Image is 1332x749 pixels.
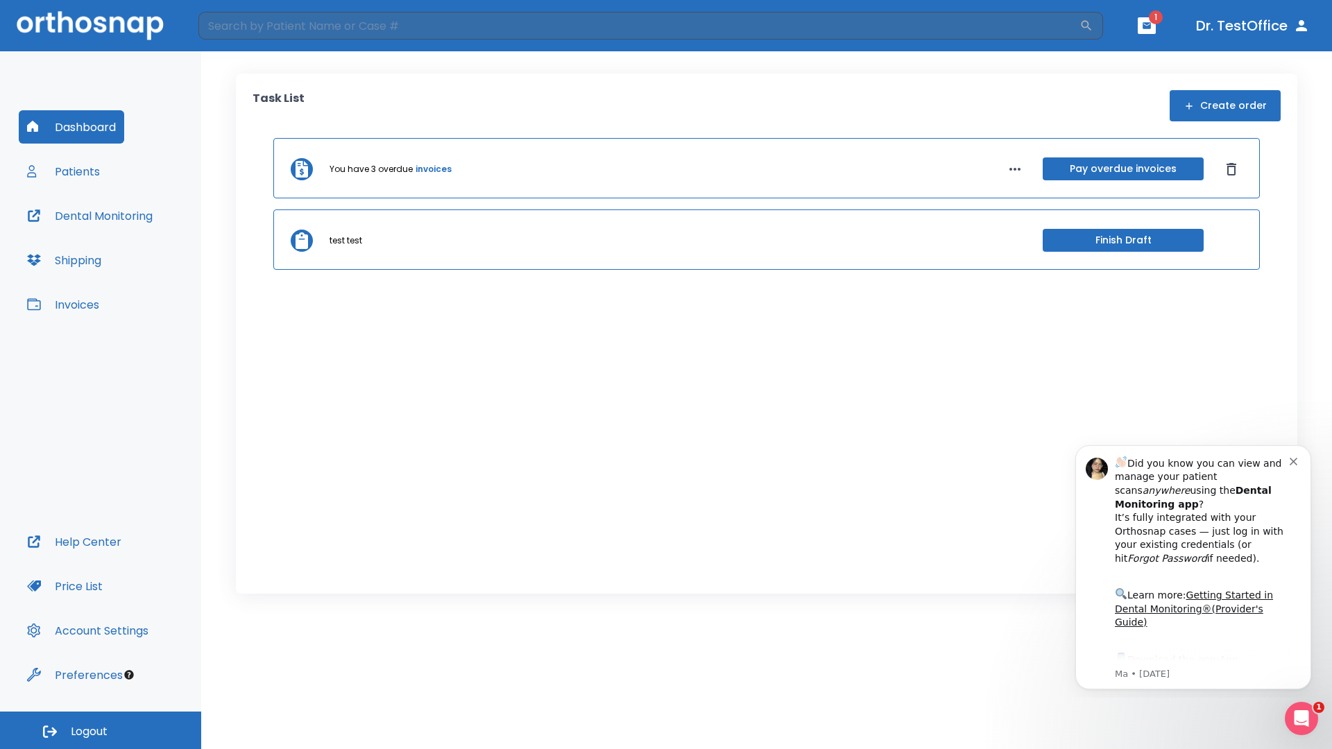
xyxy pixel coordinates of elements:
[330,234,362,247] p: test test
[19,614,157,647] button: Account Settings
[1043,157,1204,180] button: Pay overdue invoices
[1170,90,1281,121] button: Create order
[416,163,452,175] a: invoices
[1220,158,1243,180] button: Dismiss
[19,288,108,321] button: Invoices
[1149,10,1163,24] span: 1
[1285,702,1318,735] iframe: Intercom live chat
[198,12,1079,40] input: Search by Patient Name or Case #
[19,155,108,188] button: Patients
[1054,433,1332,698] iframe: Intercom notifications message
[19,658,131,691] button: Preferences
[71,724,108,739] span: Logout
[19,110,124,144] button: Dashboard
[60,218,235,289] div: Download the app: | ​ Let us know if you need help getting started!
[330,163,413,175] p: You have 3 overdue
[253,90,305,121] p: Task List
[1190,13,1315,38] button: Dr. TestOffice
[19,199,161,232] button: Dental Monitoring
[17,11,164,40] img: Orthosnap
[1043,229,1204,252] button: Finish Draft
[1313,702,1324,713] span: 1
[60,221,184,246] a: App Store
[19,525,130,558] button: Help Center
[19,569,111,603] button: Price List
[60,235,235,248] p: Message from Ma, sent 8w ago
[235,21,246,33] button: Dismiss notification
[123,669,135,681] div: Tooltip anchor
[19,243,110,277] button: Shipping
